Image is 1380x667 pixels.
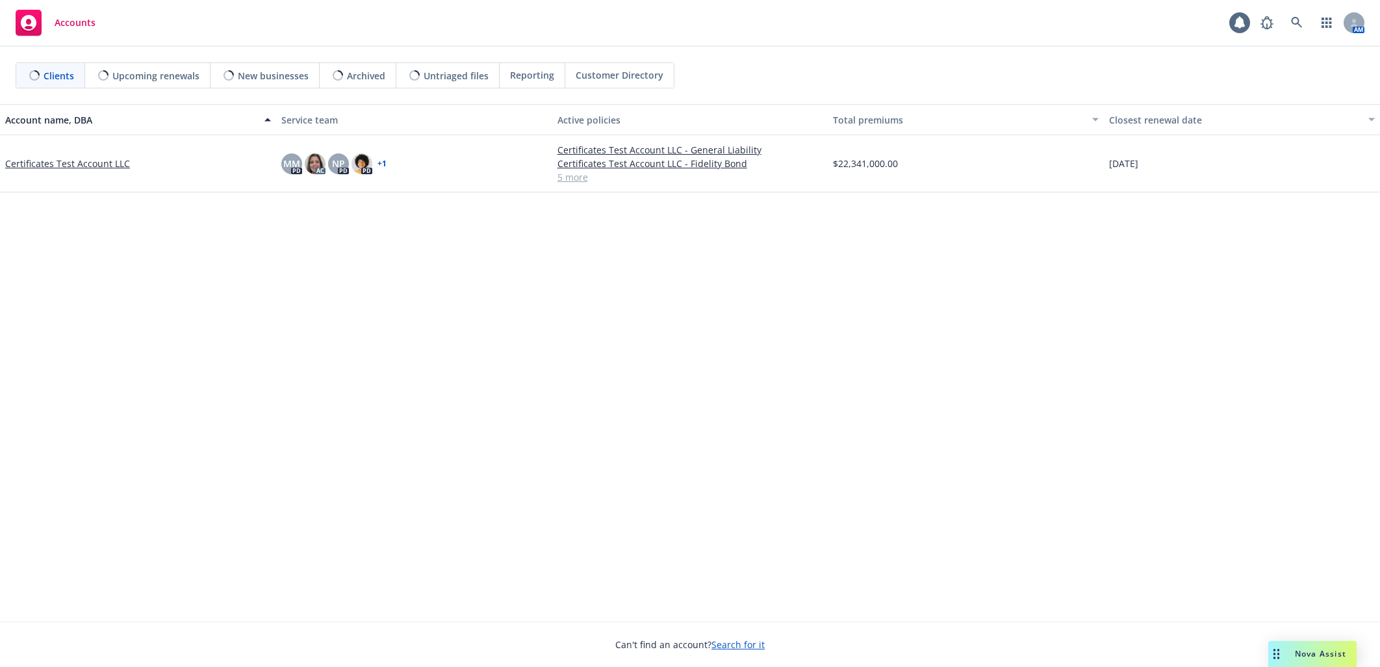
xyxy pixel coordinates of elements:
[55,18,96,28] span: Accounts
[1109,113,1361,127] div: Closest renewal date
[305,153,326,174] img: photo
[424,69,489,83] span: Untriaged files
[347,69,385,83] span: Archived
[1104,104,1380,135] button: Closest renewal date
[1284,10,1310,36] a: Search
[10,5,101,41] a: Accounts
[112,69,199,83] span: Upcoming renewals
[5,113,257,127] div: Account name, DBA
[557,170,823,184] a: 5 more
[44,69,74,83] span: Clients
[1268,641,1284,667] div: Drag to move
[1109,157,1138,170] span: [DATE]
[828,104,1104,135] button: Total premiums
[833,157,898,170] span: $22,341,000.00
[557,143,823,157] a: Certificates Test Account LLC - General Liability
[332,157,345,170] span: NP
[833,113,1084,127] div: Total premiums
[5,157,130,170] a: Certificates Test Account LLC
[276,104,552,135] button: Service team
[1314,10,1340,36] a: Switch app
[510,68,554,82] span: Reporting
[576,68,663,82] span: Customer Directory
[377,160,387,168] a: + 1
[1268,641,1357,667] button: Nova Assist
[711,638,765,651] a: Search for it
[238,69,309,83] span: New businesses
[281,113,547,127] div: Service team
[557,157,823,170] a: Certificates Test Account LLC - Fidelity Bond
[552,104,828,135] button: Active policies
[1254,10,1280,36] a: Report a Bug
[615,638,765,651] span: Can't find an account?
[1295,648,1346,659] span: Nova Assist
[351,153,372,174] img: photo
[283,157,300,170] span: MM
[557,113,823,127] div: Active policies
